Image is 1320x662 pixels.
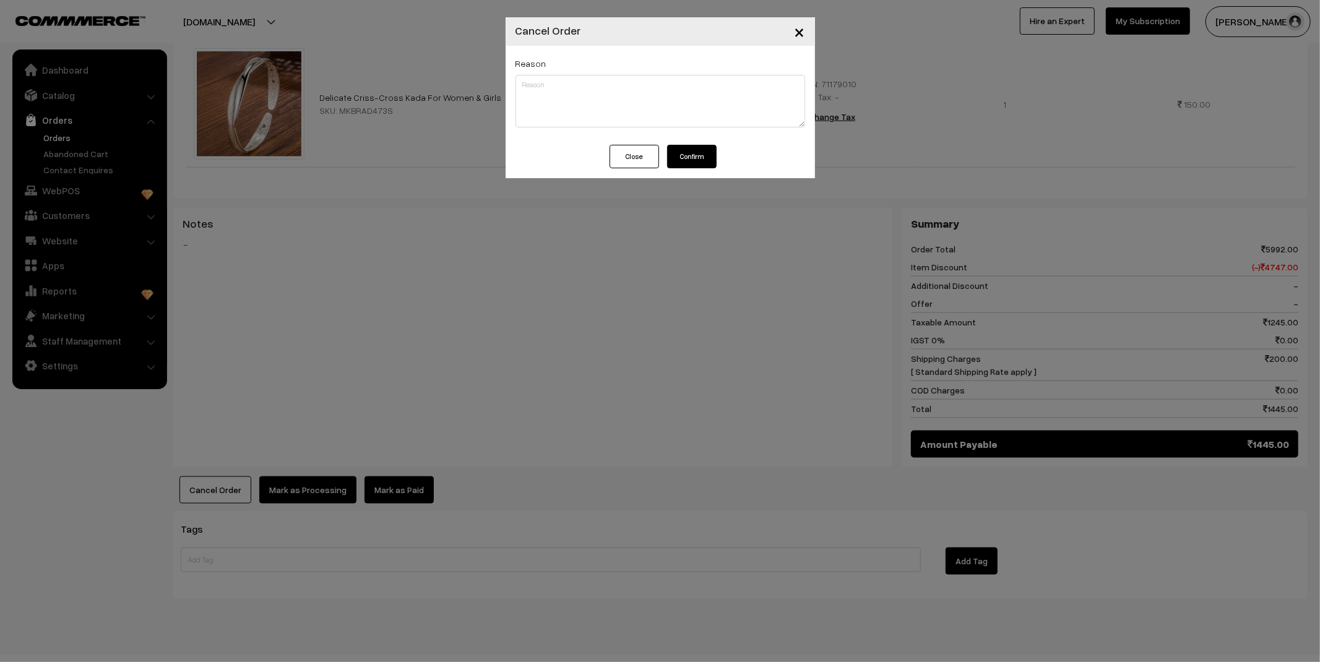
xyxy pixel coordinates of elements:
[515,57,546,70] label: Reason
[515,22,581,39] h4: Cancel Order
[667,145,717,168] button: Confirm
[795,20,805,43] span: ×
[610,145,659,168] button: Close
[785,12,815,51] button: Close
